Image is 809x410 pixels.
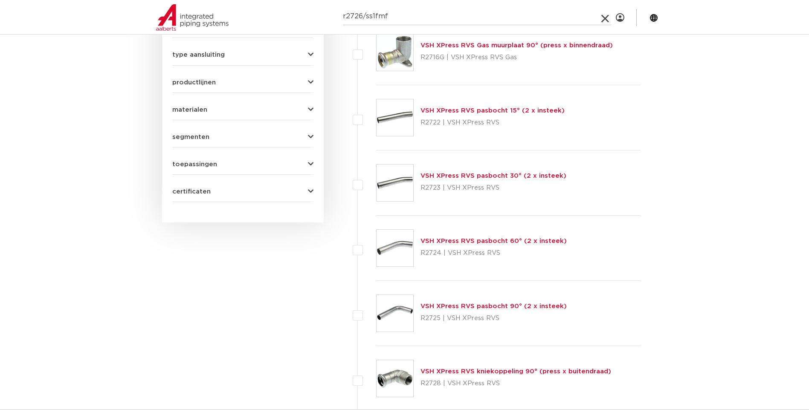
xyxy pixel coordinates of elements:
button: segmenten [172,134,313,140]
p: R2716G | VSH XPress RVS Gas [420,51,613,64]
p: R2725 | VSH XPress RVS [420,312,567,325]
p: R2722 | VSH XPress RVS [420,116,565,130]
a: VSH XPress RVS kniekoppeling 90° (press x buitendraad) [420,368,611,375]
button: materialen [172,107,313,113]
img: Thumbnail for VSH XPress RVS Gas muurplaat 90° (press x binnendraad) [377,34,413,71]
a: VSH XPress RVS Gas muurplaat 90° (press x binnendraad) [420,42,613,49]
img: Thumbnail for VSH XPress RVS kniekoppeling 90° (press x buitendraad) [377,360,413,397]
a: VSH XPress RVS pasbocht 60° (2 x insteek) [420,238,567,244]
span: materialen [172,107,207,113]
img: Thumbnail for VSH XPress RVS pasbocht 15° (2 x insteek) [377,99,413,136]
input: zoeken... [343,8,611,25]
span: productlijnen [172,79,216,86]
a: VSH XPress RVS pasbocht 15° (2 x insteek) [420,107,565,114]
img: Thumbnail for VSH XPress RVS pasbocht 60° (2 x insteek) [377,230,413,266]
p: R2724 | VSH XPress RVS [420,246,567,260]
p: R2728 | VSH XPress RVS [420,377,611,390]
span: toepassingen [172,161,217,167]
span: type aansluiting [172,52,225,58]
p: R2723 | VSH XPress RVS [420,181,566,195]
button: type aansluiting [172,52,313,58]
button: toepassingen [172,161,313,167]
img: Thumbnail for VSH XPress RVS pasbocht 30° (2 x insteek) [377,165,413,201]
button: certificaten [172,188,313,195]
span: certificaten [172,188,211,195]
button: productlijnen [172,79,313,86]
a: VSH XPress RVS pasbocht 90° (2 x insteek) [420,303,567,309]
span: segmenten [172,134,209,140]
img: Thumbnail for VSH XPress RVS pasbocht 90° (2 x insteek) [377,295,413,332]
a: VSH XPress RVS pasbocht 30° (2 x insteek) [420,173,566,179]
